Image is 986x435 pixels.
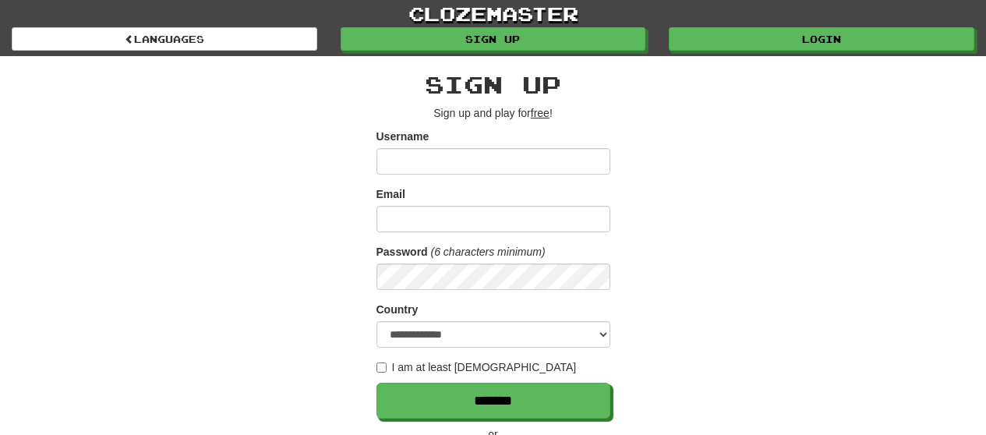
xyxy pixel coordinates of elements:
u: free [531,107,550,119]
label: Username [376,129,429,144]
a: Login [669,27,974,51]
p: Sign up and play for ! [376,105,610,121]
em: (6 characters minimum) [431,246,546,258]
a: Languages [12,27,317,51]
a: Sign up [341,27,646,51]
label: Country [376,302,419,317]
label: I am at least [DEMOGRAPHIC_DATA] [376,359,577,375]
h2: Sign up [376,72,610,97]
label: Password [376,244,428,260]
input: I am at least [DEMOGRAPHIC_DATA] [376,362,387,373]
label: Email [376,186,405,202]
